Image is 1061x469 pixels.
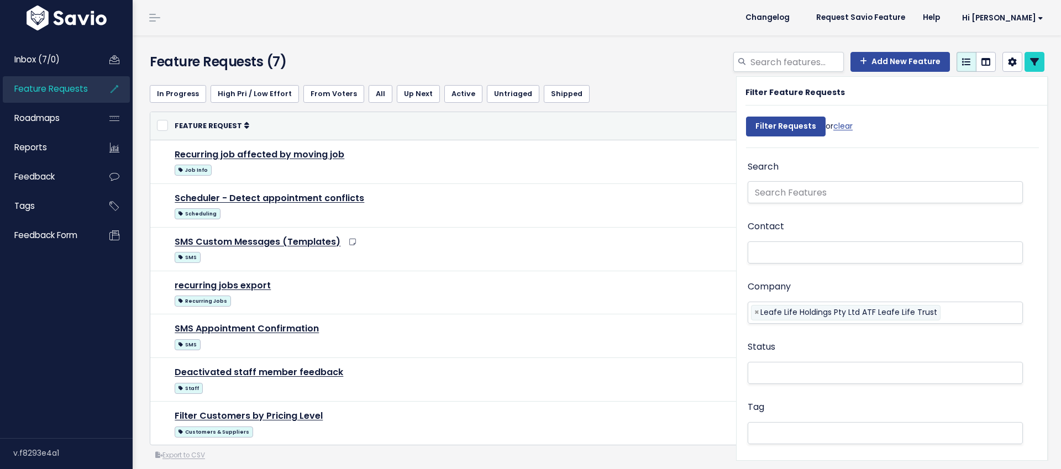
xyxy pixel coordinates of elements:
input: Filter Requests [746,117,826,136]
span: × [754,305,759,319]
h4: Feature Requests (7) [150,52,437,72]
a: SMS Custom Messages (Templates) [175,235,340,248]
a: Request Savio Feature [807,9,914,26]
span: Hi [PERSON_NAME] [962,14,1043,22]
a: Recurring job affected by moving job [175,148,344,161]
span: Roadmaps [14,112,60,124]
a: Staff [175,381,202,394]
a: SMS [175,337,200,351]
span: Tags [14,200,35,212]
a: Tags [3,193,92,219]
a: Export to CSV [155,451,205,460]
a: Recurring Jobs [175,293,230,307]
a: From Voters [303,85,364,103]
a: Feedback [3,164,92,189]
span: SMS [175,339,200,350]
a: Feedback form [3,223,92,248]
input: Search Features [748,181,1023,203]
a: Feature Request [175,120,249,131]
a: SMS Appointment Confirmation [175,322,319,335]
a: High Pri / Low Effort [211,85,299,103]
label: Search [748,159,779,175]
span: Feedback [14,171,55,182]
span: Job Info [175,165,211,176]
a: Deactivated staff member feedback [175,366,343,378]
a: Job Info [175,162,211,176]
a: Hi [PERSON_NAME] [949,9,1052,27]
a: Scheduling [175,206,220,220]
a: recurring jobs export [175,279,271,292]
span: Scheduling [175,208,220,219]
a: Filter Customers by Pricing Level [175,409,323,422]
span: SMS [175,252,200,263]
a: Active [444,85,482,103]
a: Up Next [397,85,440,103]
a: All [369,85,392,103]
a: Inbox (7/0) [3,47,92,72]
div: or [746,111,853,147]
span: Staff [175,383,202,394]
div: v.f8293e4a1 [13,439,133,467]
span: Reports [14,141,47,153]
span: Feedback form [14,229,77,241]
span: Feature Request [175,121,242,130]
span: Changelog [745,14,790,22]
a: Add New Feature [850,52,950,72]
input: Search features... [749,52,844,72]
ul: Filter feature requests [150,85,1044,103]
img: logo-white.9d6f32f41409.svg [24,6,109,30]
span: Customers & Suppliers [175,426,253,438]
span: Feature Requests [14,83,88,94]
a: In Progress [150,85,206,103]
li: Leafe Life Holdings Pty Ltd ATF Leafe Life Trust [751,305,941,320]
label: Tag [748,399,764,415]
a: Untriaged [487,85,539,103]
a: Feature Requests [3,76,92,102]
a: clear [833,120,853,131]
a: Customers & Suppliers [175,424,253,438]
span: Recurring Jobs [175,296,230,307]
span: Inbox (7/0) [14,54,60,65]
a: Reports [3,135,92,160]
a: Help [914,9,949,26]
label: Company [748,279,791,295]
a: Shipped [544,85,590,103]
a: SMS [175,250,200,264]
label: Contact [748,219,784,235]
strong: Filter Feature Requests [745,87,845,98]
label: Status [748,339,775,355]
a: Scheduler - Detect appointment conflicts [175,192,364,204]
a: Roadmaps [3,106,92,131]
